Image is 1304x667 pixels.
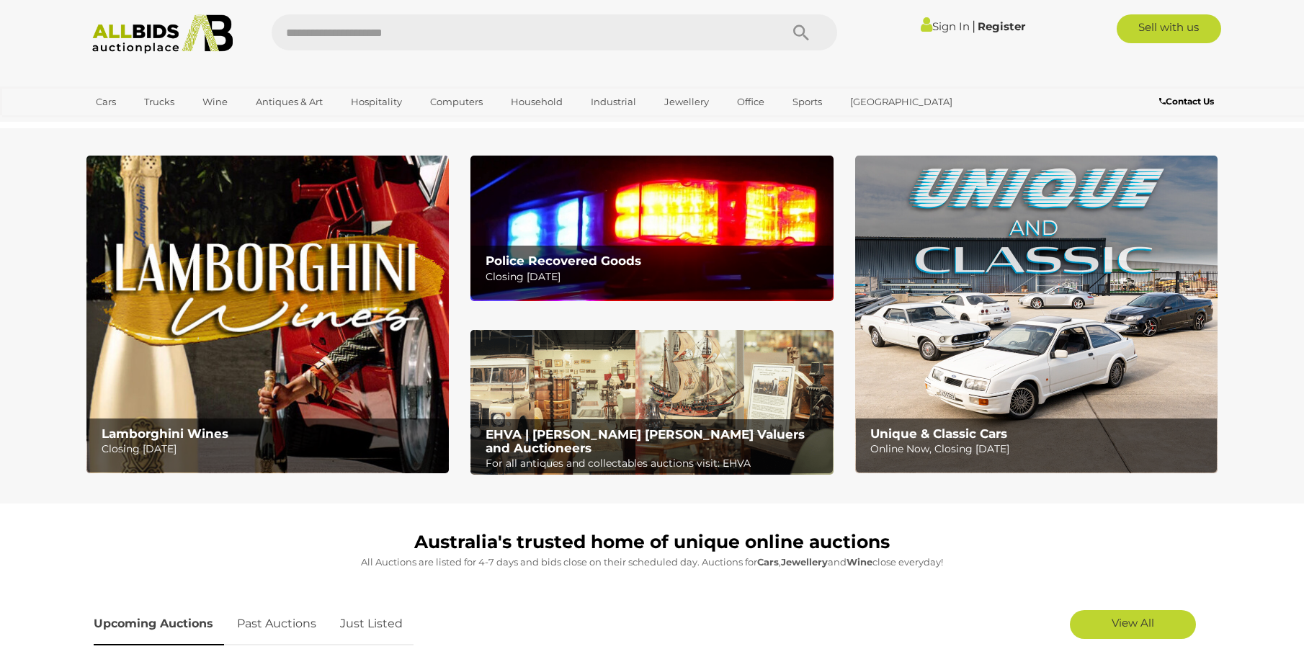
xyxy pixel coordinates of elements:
[655,90,718,114] a: Jewellery
[581,90,646,114] a: Industrial
[847,556,872,568] strong: Wine
[1112,616,1154,630] span: View All
[870,426,1007,441] b: Unique & Classic Cars
[470,330,833,475] img: EHVA | Evans Hastings Valuers and Auctioneers
[1117,14,1221,43] a: Sell with us
[341,90,411,114] a: Hospitality
[86,156,449,473] img: Lamborghini Wines
[728,90,774,114] a: Office
[486,254,641,268] b: Police Recovered Goods
[470,330,833,475] a: EHVA | Evans Hastings Valuers and Auctioneers EHVA | [PERSON_NAME] [PERSON_NAME] Valuers and Auct...
[86,90,125,114] a: Cars
[102,440,441,458] p: Closing [DATE]
[470,156,833,300] img: Police Recovered Goods
[246,90,332,114] a: Antiques & Art
[135,90,184,114] a: Trucks
[972,18,975,34] span: |
[84,14,241,54] img: Allbids.com.au
[501,90,572,114] a: Household
[486,427,805,455] b: EHVA | [PERSON_NAME] [PERSON_NAME] Valuers and Auctioneers
[86,156,449,473] a: Lamborghini Wines Lamborghini Wines Closing [DATE]
[486,268,825,286] p: Closing [DATE]
[486,455,825,473] p: For all antiques and collectables auctions visit: EHVA
[783,90,831,114] a: Sports
[94,532,1210,552] h1: Australia's trusted home of unique online auctions
[421,90,492,114] a: Computers
[470,156,833,300] a: Police Recovered Goods Police Recovered Goods Closing [DATE]
[855,156,1218,473] img: Unique & Classic Cars
[870,440,1210,458] p: Online Now, Closing [DATE]
[765,14,837,50] button: Search
[102,426,228,441] b: Lamborghini Wines
[94,554,1210,570] p: All Auctions are listed for 4-7 days and bids close on their scheduled day. Auctions for , and cl...
[1070,610,1196,639] a: View All
[193,90,237,114] a: Wine
[757,556,779,568] strong: Cars
[841,90,962,114] a: [GEOGRAPHIC_DATA]
[781,556,828,568] strong: Jewellery
[94,603,224,645] a: Upcoming Auctions
[226,603,327,645] a: Past Auctions
[1159,94,1218,109] a: Contact Us
[329,603,414,645] a: Just Listed
[978,19,1025,33] a: Register
[1159,96,1214,107] b: Contact Us
[855,156,1218,473] a: Unique & Classic Cars Unique & Classic Cars Online Now, Closing [DATE]
[921,19,970,33] a: Sign In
